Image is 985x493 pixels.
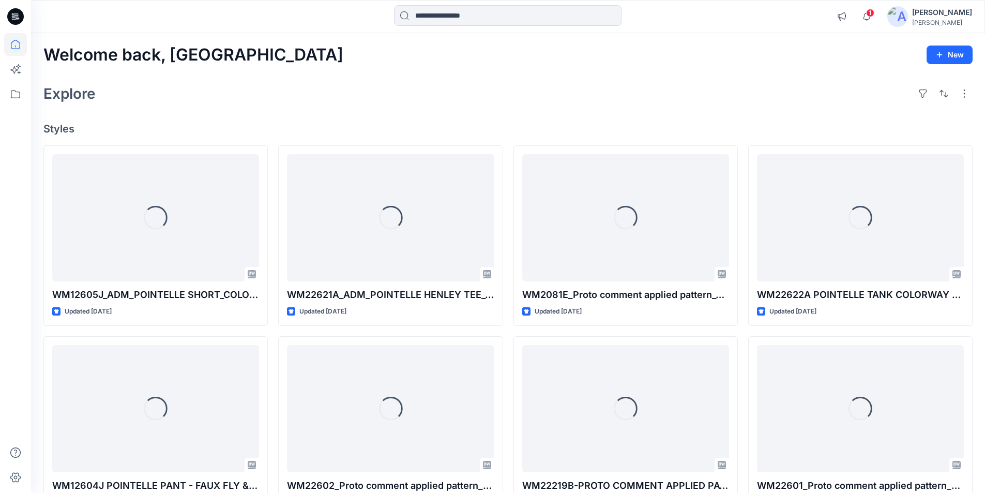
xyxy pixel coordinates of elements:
[43,123,973,135] h4: Styles
[866,9,874,17] span: 1
[43,85,96,102] h2: Explore
[52,288,259,302] p: WM12605J_ADM_POINTELLE SHORT_COLORWAY_REV5
[757,288,964,302] p: WM22622A POINTELLE TANK COLORWAY REV3
[757,479,964,493] p: WM22601_Proto comment applied pattern_REV4
[65,306,112,317] p: Updated [DATE]
[52,479,259,493] p: WM12604J POINTELLE PANT - FAUX FLY & BUTTONS + PICOT_COLORWAY _REV2
[522,288,729,302] p: WM2081E_Proto comment applied pattern_Colorway_REV11
[287,288,494,302] p: WM22621A_ADM_POINTELLE HENLEY TEE_COLORWAY_REV5L
[535,306,582,317] p: Updated [DATE]
[522,479,729,493] p: WM22219B-PROTO COMMENT APPLIED PATTERN_COLORWAY_REV11
[912,19,972,26] div: [PERSON_NAME]
[769,306,816,317] p: Updated [DATE]
[43,46,343,65] h2: Welcome back, [GEOGRAPHIC_DATA]
[887,6,908,27] img: avatar
[927,46,973,64] button: New
[912,6,972,19] div: [PERSON_NAME]
[287,479,494,493] p: WM22602_Proto comment applied pattern_REV3
[299,306,346,317] p: Updated [DATE]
